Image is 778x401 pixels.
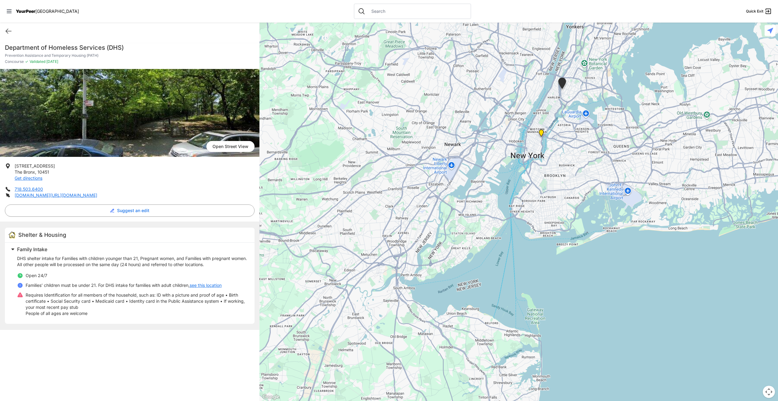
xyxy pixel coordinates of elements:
span: [STREET_ADDRESS] [15,163,55,168]
h1: Department of Homeless Services (DHS) [5,43,255,52]
span: People of all ages are welcome [26,311,87,316]
p: Families’ children must be under 21. For DHS intake for families with adult children, [26,282,222,288]
span: [GEOGRAPHIC_DATA] [35,9,79,14]
span: Family Intake [17,246,47,252]
img: Google [261,393,281,401]
span: Shelter & Housing [18,232,66,238]
span: Open 24/7 [26,273,47,278]
span: ✓ [25,59,28,64]
p: Requires Identification for all members of the household, such as: ID with a picture and proof of... [26,292,247,310]
span: The Bronx [15,169,35,175]
input: Search [368,8,467,14]
button: Map camera controls [763,386,775,398]
p: DHS shelter intake for Families with children younger than 21, Pregnant women, and Families with ... [17,255,247,268]
a: see this location [190,282,222,288]
a: Get directions [15,175,42,181]
a: Quick Exit [746,8,772,15]
a: Open Street View [206,141,255,152]
button: Suggest an edit [5,204,255,217]
div: Prevention Assistance and Temporary Housing (PATH) [557,78,567,91]
a: [DOMAIN_NAME][URL][DOMAIN_NAME] [15,193,97,198]
a: Open this area in Google Maps (opens a new window) [261,393,281,401]
span: , [35,169,36,175]
span: Concourse [5,59,24,64]
span: Validated [30,59,45,64]
a: 718.503.6400 [15,186,43,192]
span: [DATE] [45,59,58,64]
span: 10451 [37,169,49,175]
a: YourPeer[GEOGRAPHIC_DATA] [16,9,79,13]
span: Suggest an edit [117,208,149,214]
span: Quick Exit [746,9,763,14]
p: Prevention Assistance and Temporary Housing (PATH) [5,53,255,58]
span: YourPeer [16,9,35,14]
div: Adult Family Intake Center (AFIC) [537,129,545,139]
